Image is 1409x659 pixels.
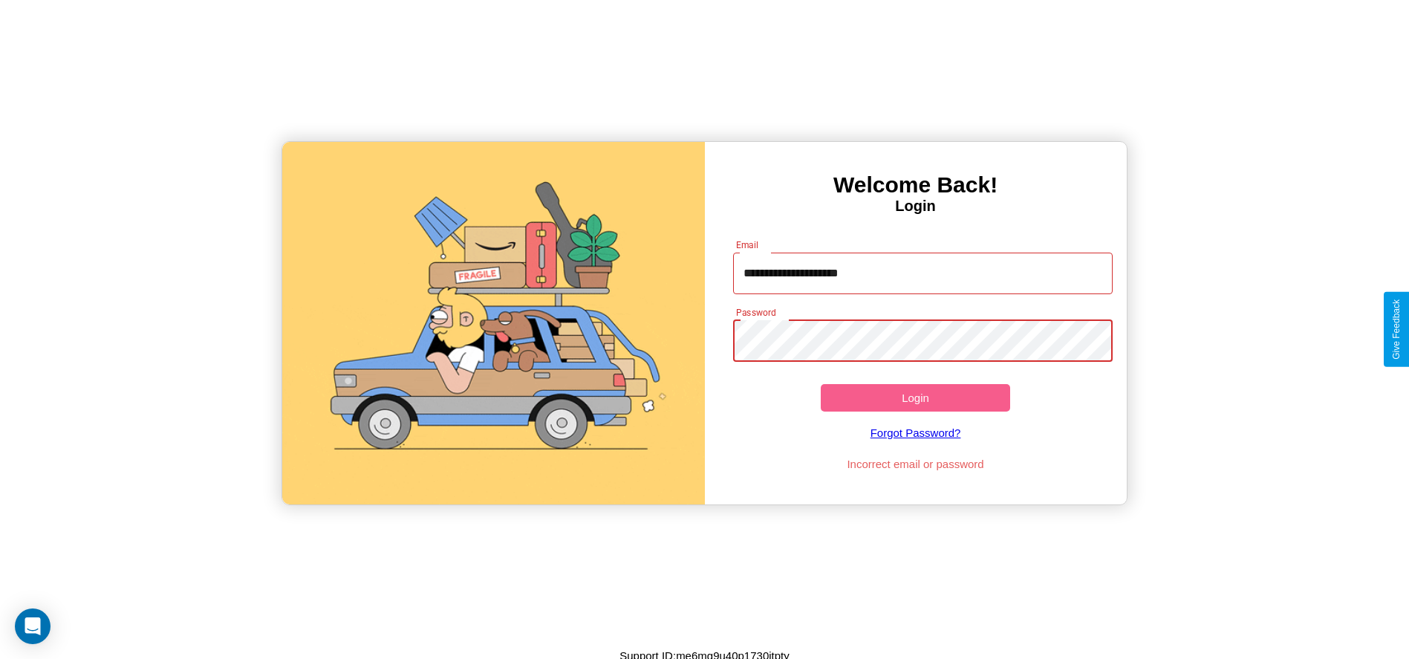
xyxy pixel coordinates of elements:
[736,306,775,319] label: Password
[282,142,704,504] img: gif
[1391,299,1402,360] div: Give Feedback
[705,198,1127,215] h4: Login
[736,238,759,251] label: Email
[726,412,1105,454] a: Forgot Password?
[705,172,1127,198] h3: Welcome Back!
[726,454,1105,474] p: Incorrect email or password
[821,384,1011,412] button: Login
[15,608,51,644] div: Open Intercom Messenger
